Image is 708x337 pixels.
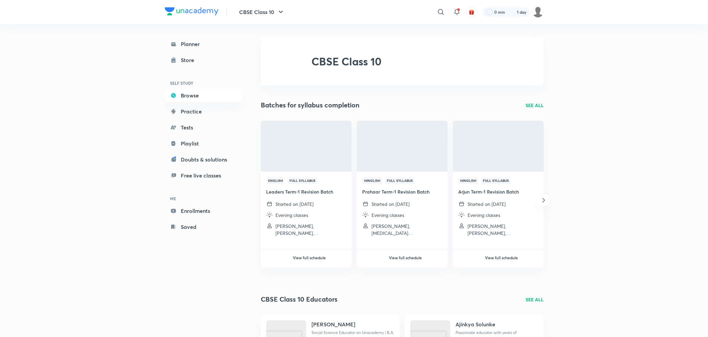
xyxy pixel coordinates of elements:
a: ThumbnailHinglishFull SyllabusPrahaar Term-1 Revision BatchStarted on [DATE]Evening classes[PERSO... [357,121,448,242]
img: play [286,255,291,261]
a: ThumbnailHinglishFull SyllabusArjun Term-1 Revision BatchStarted on [DATE]Evening classes[PERSON_... [453,121,544,242]
p: Evening classes [468,212,500,219]
span: Full Syllabus [481,177,511,184]
h2: CBSE Class 10 [311,55,382,68]
img: Vivek Patil [532,6,544,18]
a: SEE ALL [526,102,544,109]
span: Full Syllabus [385,177,415,184]
h4: Ajinkya Solunke [456,320,495,328]
img: Thumbnail [452,120,544,172]
p: Evening classes [372,212,404,219]
p: Mandeep Kumar Malik, Nikita Sahu, Abhinay Kumar Rai and 2 more [372,223,442,237]
a: ThumbnailEnglishFull SyllabusLeaders Term-1 Revision BatchStarted on [DATE]Evening classes[PERSON... [261,121,351,242]
a: Saved [165,220,242,234]
a: Practice [165,105,242,118]
p: Evening classes [275,212,308,219]
a: Tests [165,121,242,134]
button: avatar [466,7,477,17]
p: Started on [DATE] [372,201,410,208]
p: Started on [DATE] [275,201,313,208]
a: Doubts & solutions [165,153,242,166]
a: Store [165,53,242,67]
div: Store [181,56,198,64]
h4: Arjun Term-1 Revision Batch [458,188,538,195]
a: Planner [165,37,242,51]
a: Free live classes [165,169,242,182]
span: Hinglish [458,177,478,184]
p: Started on [DATE] [468,201,506,208]
h3: CBSE Class 10 Educators [261,294,337,304]
span: English [266,177,285,184]
p: Ajinkya Solunke, Sikandar Baig, Prashant Nikam and 2 more [468,223,538,237]
a: Enrollments [165,204,242,218]
h2: Batches for syllabus completion [261,100,360,110]
img: play [382,255,388,261]
img: CBSE Class 10 [277,51,298,72]
span: Full Syllabus [287,177,317,184]
img: Thumbnail [356,120,448,172]
h6: ME [165,193,242,204]
h4: Leaders Term-1 Revision Batch [266,188,346,195]
img: avatar [469,9,475,15]
button: CBSE Class 10 [235,5,289,19]
h6: View full schedule [485,255,518,261]
span: Hinglish [362,177,382,184]
p: Puneet Kumar Srivastava, Arima Chaturvedi, Pooja Shah and 2 more [275,223,346,237]
img: streak [509,9,516,15]
a: Playlist [165,137,242,150]
a: Browse [165,89,242,102]
h4: [PERSON_NAME] [311,320,355,328]
h6: View full schedule [389,255,422,261]
h6: View full schedule [293,255,326,261]
img: Thumbnail [260,120,352,172]
img: Company Logo [165,7,218,15]
img: play [478,255,484,261]
h6: SELF STUDY [165,77,242,89]
a: Company Logo [165,7,218,17]
a: SEE ALL [526,296,544,303]
h4: Prahaar Term-1 Revision Batch [362,188,442,195]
